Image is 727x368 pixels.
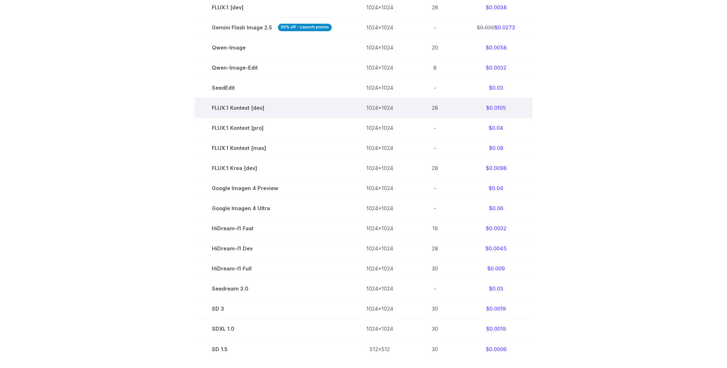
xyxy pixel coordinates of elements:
td: $0.0098 [460,158,532,178]
td: 1024x1024 [349,198,410,218]
td: 20 [410,37,460,57]
strong: 30% off - Launch promo [278,24,332,31]
td: $0.009 [460,259,532,279]
td: 1024x1024 [349,138,410,158]
td: - [410,178,460,198]
td: HiDream-I1 Fast [195,218,349,239]
td: 30 [410,339,460,359]
td: Google Imagen 4 Ultra [195,198,349,218]
td: Qwen-Image [195,37,349,57]
td: $0.0019 [460,319,532,339]
td: Seedream 3.0 [195,279,349,299]
td: 1024x1024 [349,98,410,118]
td: 1024x1024 [349,218,410,239]
td: SDXL 1.0 [195,319,349,339]
td: FLUX.1 Kontext [dev] [195,98,349,118]
td: 28 [410,239,460,259]
td: $0.0045 [460,239,532,259]
td: - [410,118,460,138]
s: $0.039 [477,24,494,30]
td: 1024x1024 [349,37,410,57]
td: HiDream-I1 Dev [195,239,349,259]
td: 1024x1024 [349,259,410,279]
td: - [410,138,460,158]
td: SD 3 [195,299,349,319]
td: 30 [410,259,460,279]
td: Qwen-Image-Edit [195,57,349,77]
td: $0.0019 [460,299,532,319]
td: 1024x1024 [349,17,410,37]
td: - [410,279,460,299]
td: - [410,17,460,37]
td: $0.0058 [460,37,532,57]
td: $0.08 [460,138,532,158]
td: - [410,77,460,98]
td: $0.0105 [460,98,532,118]
td: $0.03 [460,77,532,98]
td: $0.0273 [460,17,532,37]
td: $0.0006 [460,339,532,359]
td: $0.0032 [460,218,532,239]
td: 512x512 [349,339,410,359]
td: Google Imagen 4 Preview [195,178,349,198]
td: $0.03 [460,279,532,299]
td: $0.0032 [460,57,532,77]
td: 28 [410,158,460,178]
td: 1024x1024 [349,178,410,198]
td: 1024x1024 [349,158,410,178]
td: SD 1.5 [195,339,349,359]
td: FLUX.1 Kontext [pro] [195,118,349,138]
td: $0.06 [460,198,532,218]
td: 1024x1024 [349,118,410,138]
td: 1024x1024 [349,279,410,299]
td: 8 [410,57,460,77]
td: 1024x1024 [349,239,410,259]
span: Gemini Flash Image 2.5 [212,23,332,32]
td: 16 [410,218,460,239]
td: 30 [410,319,460,339]
td: - [410,198,460,218]
td: FLUX.1 Kontext [max] [195,138,349,158]
td: 30 [410,299,460,319]
td: HiDream-I1 Full [195,259,349,279]
td: $0.04 [460,118,532,138]
td: FLUX.1 Krea [dev] [195,158,349,178]
td: 1024x1024 [349,57,410,77]
td: 28 [410,98,460,118]
td: 1024x1024 [349,319,410,339]
td: 1024x1024 [349,299,410,319]
td: 1024x1024 [349,77,410,98]
td: $0.04 [460,178,532,198]
td: SeedEdit [195,77,349,98]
